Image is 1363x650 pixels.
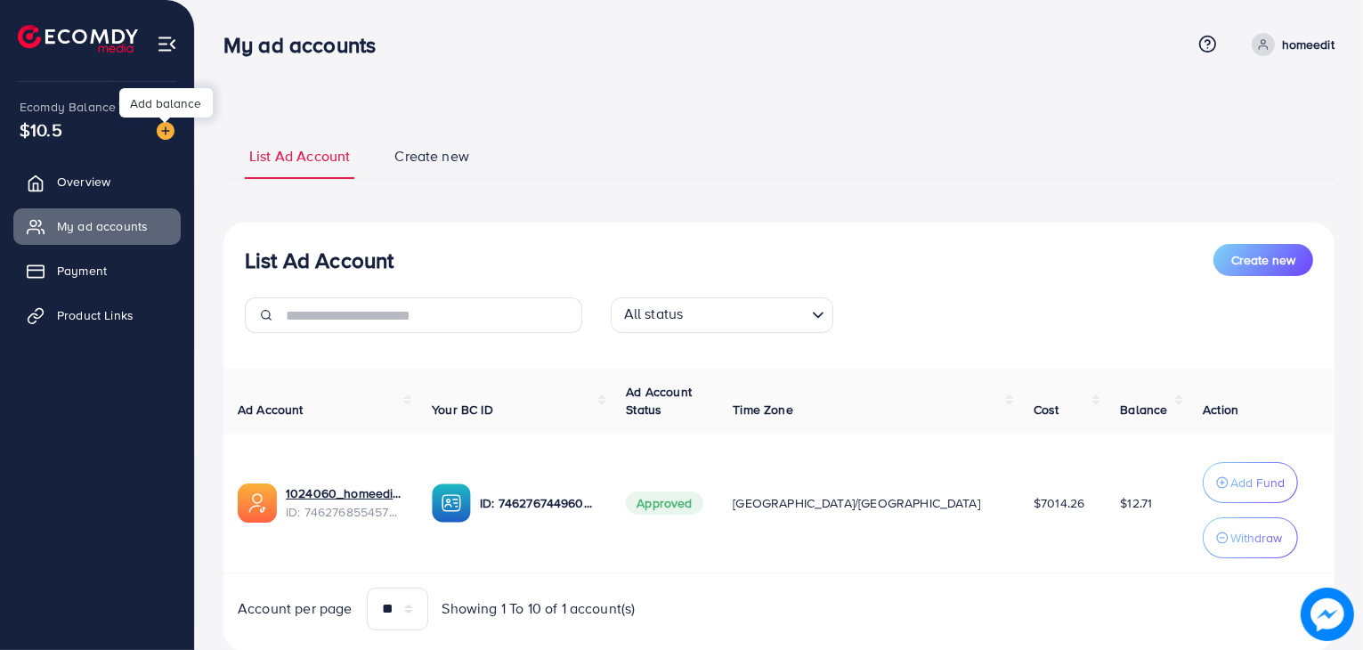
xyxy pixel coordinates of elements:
span: Showing 1 To 10 of 1 account(s) [442,598,636,619]
span: Action [1203,401,1238,418]
img: menu [157,34,177,54]
span: Product Links [57,306,134,324]
span: Cost [1034,401,1059,418]
span: ID: 7462768554572742672 [286,503,403,521]
span: Ad Account Status [626,383,692,418]
span: Your BC ID [432,401,493,418]
h3: My ad accounts [223,32,390,58]
h3: List Ad Account [245,248,393,273]
a: My ad accounts [13,208,181,244]
span: Account per page [238,598,353,619]
img: ic-ads-acc.e4c84228.svg [238,483,277,523]
img: ic-ba-acc.ded83a64.svg [432,483,471,523]
span: Ad Account [238,401,304,418]
span: [GEOGRAPHIC_DATA]/[GEOGRAPHIC_DATA] [733,494,980,512]
span: Create new [394,146,469,167]
img: image [1306,593,1349,636]
span: Overview [57,173,110,191]
span: Ecomdy Balance [20,98,116,116]
button: Add Fund [1203,462,1298,503]
span: Approved [626,492,702,515]
span: Balance [1120,401,1167,418]
a: 1024060_homeedit7_1737561213516 [286,484,403,502]
span: $12.71 [1120,494,1152,512]
a: Payment [13,253,181,288]
input: Search for option [688,301,804,329]
div: <span class='underline'>1024060_homeedit7_1737561213516</span></br>7462768554572742672 [286,484,403,521]
div: Search for option [611,297,833,333]
span: Create new [1231,251,1295,269]
p: homeedit [1282,34,1335,55]
img: image [157,122,174,140]
span: Time Zone [733,401,792,418]
a: Overview [13,164,181,199]
span: All status [621,300,687,329]
button: Withdraw [1203,517,1298,558]
p: ID: 7462767449604177937 [480,492,597,514]
a: homeedit [1245,33,1335,56]
span: My ad accounts [57,217,148,235]
p: Add Fund [1230,472,1285,493]
img: logo [18,25,138,53]
button: Create new [1213,244,1313,276]
span: List Ad Account [249,146,350,167]
p: Withdraw [1230,527,1282,548]
div: Add balance [119,88,213,118]
a: Product Links [13,297,181,333]
span: Payment [57,262,107,280]
span: $10.5 [17,113,64,147]
span: $7014.26 [1034,494,1084,512]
